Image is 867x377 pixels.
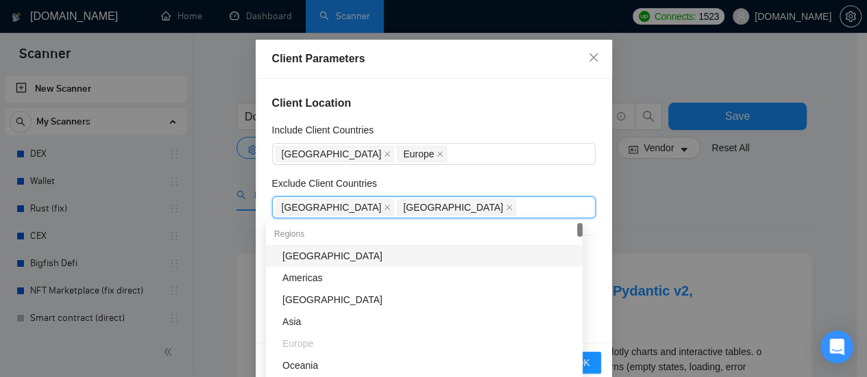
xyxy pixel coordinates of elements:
[384,204,391,211] span: close
[820,330,853,363] div: Open Intercom Messenger
[506,204,513,211] span: close
[565,352,600,374] button: OK
[282,146,382,161] span: [GEOGRAPHIC_DATA]
[282,248,574,263] div: [GEOGRAPHIC_DATA]
[266,311,583,333] div: Asia
[282,336,574,351] div: Europe
[282,358,574,373] div: Oceania
[282,292,574,307] div: [GEOGRAPHIC_DATA]
[266,354,583,376] div: Oceania
[403,200,503,215] span: [GEOGRAPHIC_DATA]
[276,146,395,162] span: United States
[397,199,516,216] span: Pakistan
[576,355,589,370] span: OK
[384,151,391,157] span: close
[272,176,377,191] h5: Exclude Client Countries
[266,289,583,311] div: Antarctica
[266,267,583,289] div: Americas
[266,223,583,245] div: Regions
[282,314,574,329] div: Asia
[272,122,374,138] h5: Include Client Countries
[588,52,599,63] span: close
[403,146,434,161] span: Europe
[282,200,382,215] span: [GEOGRAPHIC_DATA]
[276,199,395,216] span: India
[282,270,574,285] div: Americas
[437,151,443,157] span: close
[397,146,447,162] span: Europe
[272,51,596,67] div: Client Parameters
[266,333,583,354] div: Europe
[266,245,583,267] div: Africa
[575,40,612,77] button: Close
[272,95,596,112] h4: Client Location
